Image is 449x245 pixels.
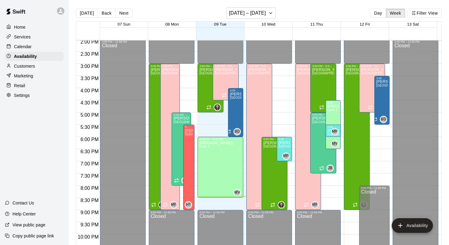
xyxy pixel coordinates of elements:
span: [GEOGRAPHIC_DATA] [162,72,196,75]
div: 5:00 PM – 7:30 PM [312,113,334,116]
span: Recurring availability [368,105,373,110]
div: Megan MacDonald [278,201,285,208]
div: 5:00 PM – 8:00 PM [173,113,189,116]
button: 10 Wed [262,22,276,27]
div: 3:00 PM – 4:30 PM [215,65,237,68]
span: [GEOGRAPHIC_DATA], Agility Space [312,72,366,75]
button: Filter View [408,9,442,18]
button: [DATE] [76,9,98,18]
div: 6:00 PM – 7:00 PM: Available [277,137,292,161]
span: MV [234,190,240,196]
h6: [DATE] – [DATE] [229,9,266,17]
span: Recurring availability [304,202,309,207]
button: [DATE] – [DATE] [226,7,276,19]
span: [GEOGRAPHIC_DATA], Agility Space [346,72,400,75]
span: 2:30 PM [79,51,100,57]
span: Lane 1 [327,108,337,112]
span: Recurring availability [151,202,156,207]
div: 4:30 PM – 6:30 PM [327,101,339,104]
p: Calendar [14,44,32,50]
p: Retail [14,83,25,89]
div: 5:00 PM – 7:30 PM: Available [310,112,336,173]
span: 7:30 PM [79,173,100,179]
button: 12 Fri [360,22,370,27]
div: 6:00 PM – 9:00 PM: Available [262,137,287,210]
div: 3:00 PM – 5:00 PM [312,65,334,68]
span: 6:00 PM [79,137,100,142]
a: Availability [5,52,64,61]
span: Recurring availability [372,117,377,122]
span: [GEOGRAPHIC_DATA], Agility Space [230,96,284,99]
span: 9:30 PM [79,222,100,227]
div: 4:30 PM – 6:30 PM: Available [326,100,341,149]
span: Recurring availability [222,93,226,98]
div: 3:30 PM – 5:30 PM: Available [374,76,390,125]
div: 2:00 PM – 11:59 PM [394,40,437,43]
a: Customers [5,62,64,71]
img: Megan MacDonald [278,202,284,208]
div: 3:00 PM – 9:00 PM: Available [344,64,370,210]
div: 3:00 PM – 9:00 PM: Available [246,64,272,210]
span: [GEOGRAPHIC_DATA] [248,72,282,75]
button: Back [98,9,116,18]
div: Maia Valenti [233,189,241,196]
button: add [392,218,433,233]
span: Recurring availability [319,105,324,110]
div: Mike Petrella [282,152,290,160]
p: Home [14,24,26,30]
span: Lane 1 [199,145,209,148]
span: [GEOGRAPHIC_DATA], Agility Space [312,120,366,124]
button: 07 Sun [117,22,130,27]
span: 9:00 PM [79,210,100,215]
button: 09 Tue [214,22,226,27]
span: 5:00 PM [79,112,100,118]
div: 3:00 PM – 9:00 PM [151,65,166,68]
span: [GEOGRAPHIC_DATA], Agility Space [263,145,318,148]
div: 9:00 PM – 11:59 PM [199,211,241,214]
div: 3:00 PM – 4:30 PM: Available [213,64,239,100]
span: [GEOGRAPHIC_DATA], Agility Space [199,72,254,75]
div: 3:00 PM – 9:00 PM [162,65,178,68]
p: View public page [12,222,45,228]
a: Marketing [5,71,64,80]
p: Availability [14,53,37,59]
div: Joseph Bauserman [181,177,189,184]
button: 13 Sat [407,22,419,27]
span: [GEOGRAPHIC_DATA] [215,72,248,75]
span: MV [332,141,338,147]
div: 3:00 PM – 5:00 PM [199,65,222,68]
span: 08 Mon [165,22,179,27]
span: 6:30 PM [79,149,100,154]
div: 5:30 PM – 9:00 PM [185,126,193,129]
span: [GEOGRAPHIC_DATA], Agility Space [173,120,228,124]
div: 3:00 PM – 9:00 PM: Available [295,64,321,210]
span: MF [171,202,176,208]
div: 3:00 PM – 9:00 PM [297,65,319,68]
div: 3:00 PM – 9:00 PM: Available [149,64,168,210]
div: 3:00 PM – 9:00 PM [248,65,270,68]
span: [GEOGRAPHIC_DATA] [327,133,361,136]
span: [GEOGRAPHIC_DATA] [279,145,312,148]
div: 6:00 PM – 9:00 PM [263,138,286,141]
span: 8:30 PM [79,198,100,203]
p: Help Center [12,211,36,217]
div: 9:00 PM – 11:59 PM [151,211,193,214]
p: Customers [14,63,35,69]
span: 2:00 PM [79,39,100,44]
div: Mike Petrella [331,128,338,135]
div: 8:00 PM – 11:59 PM [361,186,388,190]
a: Home [5,23,64,32]
div: Settings [5,91,64,100]
span: [GEOGRAPHIC_DATA], Agility Space [185,133,239,136]
span: [GEOGRAPHIC_DATA] [361,72,394,75]
span: Recurring availability [163,202,168,207]
span: 10:00 PM [76,234,100,240]
div: Maia Valenti [331,140,338,147]
button: Week [386,9,405,18]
